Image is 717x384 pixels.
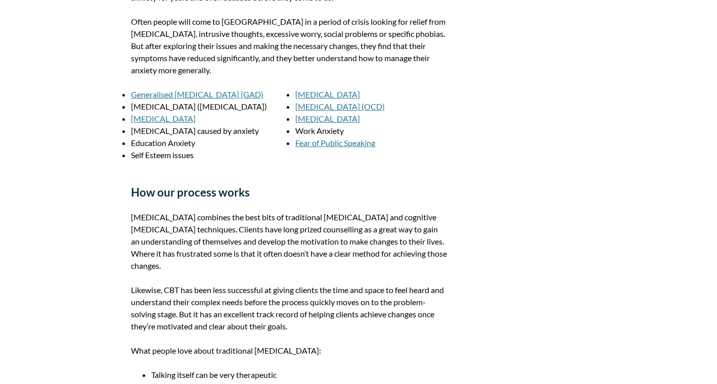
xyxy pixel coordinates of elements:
[151,369,447,381] li: Talking itself can be very therapeutic
[295,125,447,137] li: Work Anxiety
[295,114,360,123] a: [MEDICAL_DATA]
[131,345,447,357] p: What people love about traditional [MEDICAL_DATA]:
[131,89,263,99] a: Generalised [MEDICAL_DATA] (GAD)
[131,211,447,272] p: [MEDICAL_DATA] combines the best bits of traditional [MEDICAL_DATA] and cognitive [MEDICAL_DATA] ...
[295,138,375,148] a: Fear of Public Speaking
[131,16,447,76] p: Often people will come to [GEOGRAPHIC_DATA] in a period of crisis looking for relief from [MEDICA...
[295,89,360,99] a: [MEDICAL_DATA]
[131,149,283,161] li: Self Esteem issues
[295,102,385,111] a: [MEDICAL_DATA] (OCD)
[131,101,283,113] li: [MEDICAL_DATA] ([MEDICAL_DATA])
[131,185,447,199] h2: How our process works
[131,284,447,332] p: Likewise, CBT has been less successful at giving clients the time and space to feel heard and und...
[131,114,196,123] a: [MEDICAL_DATA]
[131,125,283,137] li: [MEDICAL_DATA] caused by anxiety
[131,137,283,149] li: Education Anxiety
